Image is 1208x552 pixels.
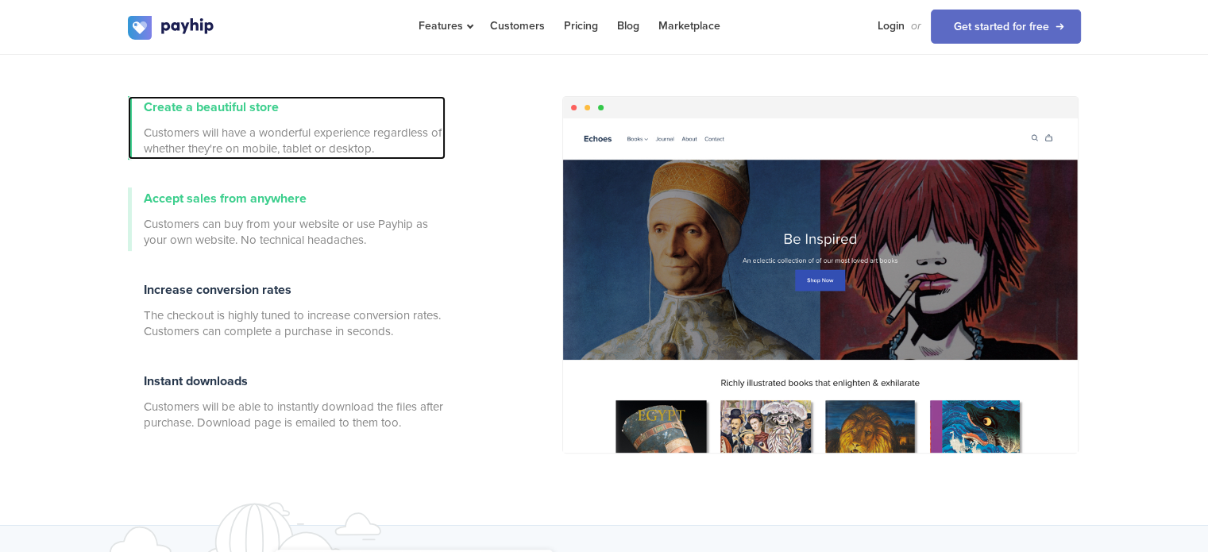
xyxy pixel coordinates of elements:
[931,10,1081,44] a: Get started for free
[144,191,307,207] span: Accept sales from anywhere
[144,125,446,156] span: Customers will have a wonderful experience regardless of whether they're on mobile, tablet or des...
[128,96,446,160] a: Create a beautiful store Customers will have a wonderful experience regardless of whether they're...
[128,187,446,251] a: Accept sales from anywhere Customers can buy from your website or use Payhip as your own website....
[144,307,446,339] span: The checkout is highly tuned to increase conversion rates. Customers can complete a purchase in s...
[144,282,291,298] span: Increase conversion rates
[144,216,446,248] span: Customers can buy from your website or use Payhip as your own website. No technical headaches.
[128,279,446,342] a: Increase conversion rates The checkout is highly tuned to increase conversion rates. Customers ca...
[128,16,215,40] img: logo.svg
[144,99,279,115] span: Create a beautiful store
[419,19,471,33] span: Features
[144,399,446,430] span: Customers will be able to instantly download the files after purchase. Download page is emailed t...
[128,370,446,434] a: Instant downloads Customers will be able to instantly download the files after purchase. Download...
[144,373,248,389] span: Instant downloads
